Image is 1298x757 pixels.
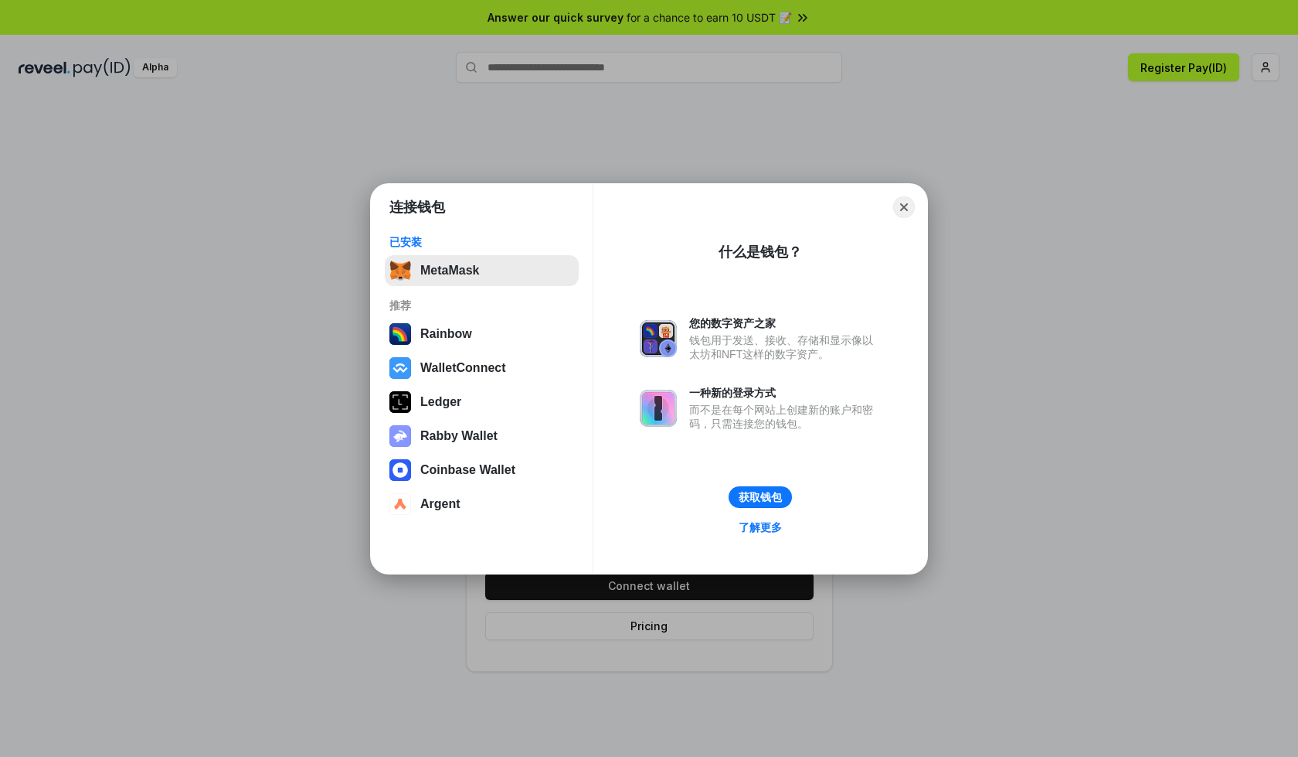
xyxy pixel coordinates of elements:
[385,353,579,384] button: WalletConnect
[385,319,579,350] button: Rainbow
[689,386,881,400] div: 一种新的登录方式
[420,463,515,477] div: Coinbase Wallet
[893,196,915,218] button: Close
[739,490,782,504] div: 获取钱包
[385,255,579,286] button: MetaMask
[389,459,411,481] img: svg+xml,%3Csvg%20width%3D%2228%22%20height%3D%2228%22%20viewBox%3D%220%200%2028%2028%22%20fill%3D...
[689,403,881,431] div: 而不是在每个网站上创建新的账户和密码，只需连接您的钱包。
[420,429,498,443] div: Rabby Wallet
[389,391,411,413] img: svg+xml,%3Csvg%20xmlns%3D%22http%3A%2F%2Fwww.w3.org%2F2000%2Fsvg%22%20width%3D%2228%22%20height%3...
[385,489,579,520] button: Argent
[389,298,574,312] div: 推荐
[389,235,574,249] div: 已安装
[689,333,881,361] div: 钱包用于发送、接收、存储和显示像以太坊和NFT这样的数字资产。
[420,395,461,409] div: Ledger
[420,497,460,511] div: Argent
[640,390,677,427] img: svg+xml,%3Csvg%20xmlns%3D%22http%3A%2F%2Fwww.w3.org%2F2000%2Fsvg%22%20fill%3D%22none%22%20viewBox...
[729,517,791,537] a: 了解更多
[389,260,411,281] img: svg+xml,%3Csvg%20fill%3D%22none%22%20height%3D%2233%22%20viewBox%3D%220%200%2035%2033%22%20width%...
[389,198,445,217] h1: 连接钱包
[389,323,411,345] img: svg+xml,%3Csvg%20width%3D%22120%22%20height%3D%22120%22%20viewBox%3D%220%200%20120%20120%22%20fil...
[385,421,579,452] button: Rabby Wallet
[389,357,411,379] img: svg+xml,%3Csvg%20width%3D%2228%22%20height%3D%2228%22%20viewBox%3D%220%200%2028%2028%22%20fill%3D...
[719,243,802,261] div: 什么是钱包？
[640,320,677,357] img: svg+xml,%3Csvg%20xmlns%3D%22http%3A%2F%2Fwww.w3.org%2F2000%2Fsvg%22%20fill%3D%22none%22%20viewBox...
[739,520,782,534] div: 了解更多
[389,493,411,515] img: svg+xml,%3Csvg%20width%3D%2228%22%20height%3D%2228%22%20viewBox%3D%220%200%2028%2028%22%20fill%3D...
[420,327,472,341] div: Rainbow
[420,361,506,375] div: WalletConnect
[420,264,479,278] div: MetaMask
[385,387,579,418] button: Ledger
[689,316,881,330] div: 您的数字资产之家
[729,486,792,508] button: 获取钱包
[389,425,411,447] img: svg+xml,%3Csvg%20xmlns%3D%22http%3A%2F%2Fwww.w3.org%2F2000%2Fsvg%22%20fill%3D%22none%22%20viewBox...
[385,455,579,486] button: Coinbase Wallet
